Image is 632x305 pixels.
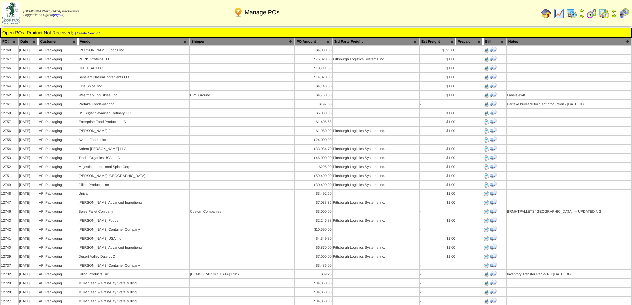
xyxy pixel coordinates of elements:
[38,55,77,63] td: AFI Packaging
[38,64,77,72] td: AFI Packaging
[38,288,77,296] td: AFI Packaging
[78,198,189,207] td: [PERSON_NAME] Advanced Ingredients
[484,272,489,277] img: Print
[484,218,489,223] img: Print
[2,30,630,36] td: Open POs, Product Not Received
[78,100,189,108] td: Partake Foods-Vendor
[295,111,332,115] div: $6,030.00
[490,270,497,277] img: Print Receiving Document
[420,201,455,205] div: $1.00
[1,225,18,234] td: 12742
[295,174,332,178] div: $59,400.00
[19,216,38,225] td: [DATE]
[484,119,489,125] img: Print
[420,288,456,296] td: -
[295,201,332,205] div: $7,038.36
[295,264,332,267] div: $3,486.00
[490,226,497,232] img: Print Receiving Document
[78,163,189,171] td: Majestic International Spice Corp
[2,2,20,24] img: zoroco-logo-small.webp
[19,261,38,269] td: [DATE]
[295,192,332,196] div: $3,492.50
[295,120,332,124] div: $1,406.68
[19,234,38,243] td: [DATE]
[333,145,419,153] td: Pittsburgh Logistics Systems Inc.
[295,102,332,106] div: $197.00
[507,100,631,108] td: Partake buyback for Sept production - [DATE] JD
[23,10,79,17] span: Logged in as Dgroth
[420,147,455,151] div: $1.00
[19,100,38,108] td: [DATE]
[333,216,419,225] td: Pittsburgh Logistics Systems Inc.
[78,38,189,45] th: Vendor
[611,13,617,19] img: arrowright.gif
[484,128,489,134] img: Print
[490,100,497,107] img: Print Receiving Document
[38,154,77,162] td: AFI Packaging
[484,111,489,116] img: Print
[38,279,77,287] td: AFI Packaging
[19,127,38,135] td: [DATE]
[507,207,631,216] td: BRMHTPALLETS/[GEOGRAPHIC_DATA] --- UPDATED A.G
[420,156,455,160] div: $1.00
[490,145,497,152] img: Print Receiving Document
[420,57,455,61] div: $1.00
[295,75,332,79] div: $14,070.00
[38,234,77,243] td: AFI Packaging
[483,38,506,45] th: Bill
[78,181,189,189] td: Gillco Products, Inc
[507,91,631,99] td: Labels 4x4!
[490,64,497,71] img: Print Receiving Document
[420,120,455,124] div: $1.00
[1,46,18,54] td: 12768
[484,102,489,107] img: Print
[78,91,189,99] td: Westmark Industries, Inc.
[19,270,38,278] td: [DATE]
[490,244,497,250] img: Print Receiving Document
[19,145,38,153] td: [DATE]
[78,46,189,54] td: [PERSON_NAME] Foods Inc
[1,91,18,99] td: 12762
[78,279,189,287] td: MGM Seed & Grain/Bay State Milling
[19,118,38,126] td: [DATE]
[38,198,77,207] td: AFI Packaging
[19,181,38,189] td: [DATE]
[490,127,497,134] img: Print Receiving Document
[490,297,497,304] img: Print Receiving Document
[420,237,455,241] div: $1.00
[1,279,18,287] td: 12729
[1,198,18,207] td: 12747
[456,38,483,45] th: Prepaid
[295,237,332,241] div: $4,349.80
[1,216,18,225] td: 12743
[78,270,189,278] td: Gillco Products, Inc
[333,172,419,180] td: Pittsburgh Logistics Systems Inc.
[38,225,77,234] td: AFI Packaging
[78,243,189,252] td: [PERSON_NAME] Advanced Ingredients
[78,154,189,162] td: Tradin Organics USA, LLC
[295,219,332,223] div: $2,246.88
[1,252,18,261] td: 12739
[490,73,497,80] img: Print Receiving Document
[420,246,455,250] div: $1.00
[420,100,456,108] td: -
[490,279,497,286] img: Print Receiving Document
[490,154,497,161] img: Print Receiving Document
[490,118,497,125] img: Print Receiving Document
[420,84,455,88] div: $1.00
[38,46,77,54] td: AFI Packaging
[78,127,189,135] td: [PERSON_NAME] Foods
[19,91,38,99] td: [DATE]
[19,55,38,63] td: [DATE]
[78,288,189,296] td: MGM Seed & Grain/Bay State Milling
[295,272,332,276] div: $39.25
[19,288,38,296] td: [DATE]
[490,91,497,98] img: Print Receiving Document
[295,57,332,61] div: $76,320.00
[295,66,332,70] div: $10,711.80
[1,118,18,126] td: 12757
[420,183,455,187] div: $1.00
[78,172,189,180] td: [PERSON_NAME] [GEOGRAPHIC_DATA]
[19,64,38,72] td: [DATE]
[190,38,294,45] th: Shipper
